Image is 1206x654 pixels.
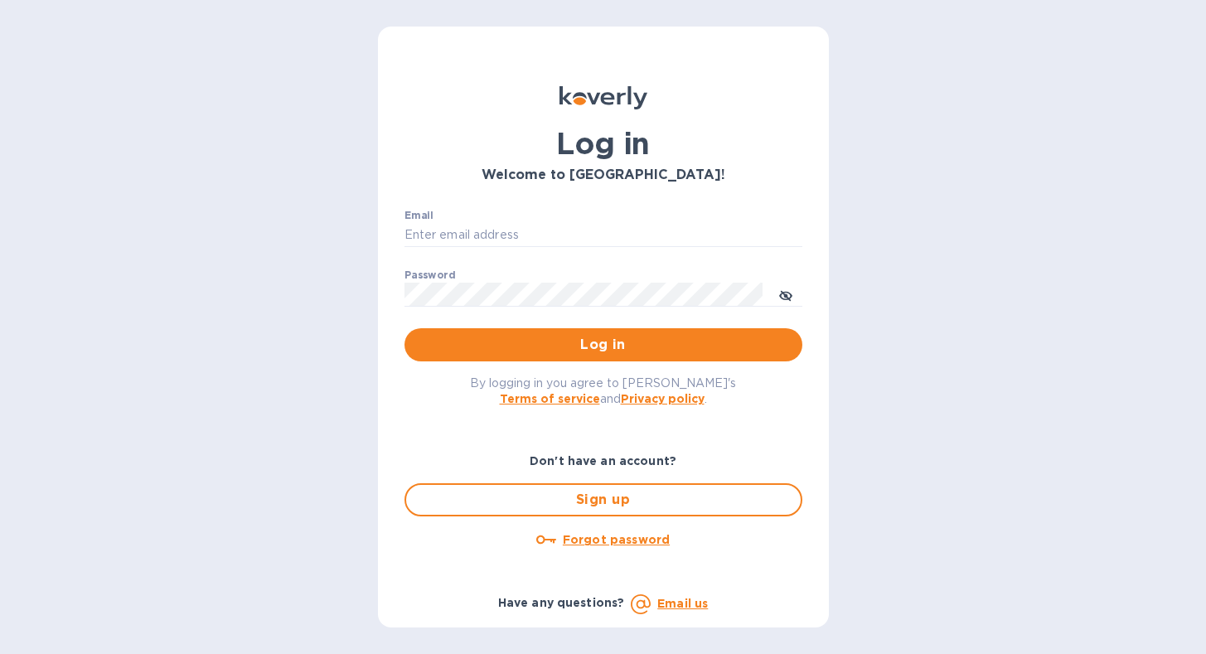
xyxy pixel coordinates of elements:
[500,392,600,405] a: Terms of service
[404,270,455,280] label: Password
[621,392,705,405] a: Privacy policy
[498,596,625,609] b: Have any questions?
[559,86,647,109] img: Koverly
[563,533,670,546] u: Forgot password
[404,126,802,161] h1: Log in
[419,490,787,510] span: Sign up
[530,454,676,467] b: Don't have an account?
[418,335,789,355] span: Log in
[470,376,736,405] span: By logging in you agree to [PERSON_NAME]'s and .
[657,597,708,610] a: Email us
[404,328,802,361] button: Log in
[404,483,802,516] button: Sign up
[769,278,802,311] button: toggle password visibility
[404,211,433,220] label: Email
[404,223,802,248] input: Enter email address
[404,167,802,183] h3: Welcome to [GEOGRAPHIC_DATA]!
